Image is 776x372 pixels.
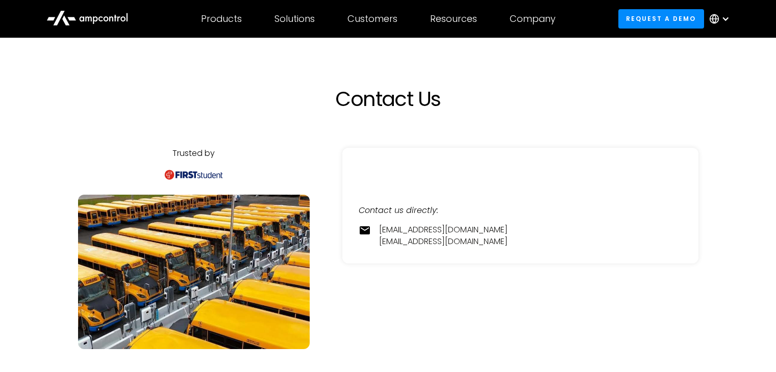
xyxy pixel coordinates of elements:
div: Products [201,13,242,24]
h1: Contact Us [164,87,613,111]
div: Company [510,13,556,24]
a: Request a demo [618,9,704,28]
div: Customers [347,13,397,24]
div: Solutions [274,13,315,24]
div: Resources [430,13,477,24]
a: [EMAIL_ADDRESS][DOMAIN_NAME] [379,224,508,235]
a: [EMAIL_ADDRESS][DOMAIN_NAME] [379,236,508,247]
div: Contact us directly: [359,205,682,216]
